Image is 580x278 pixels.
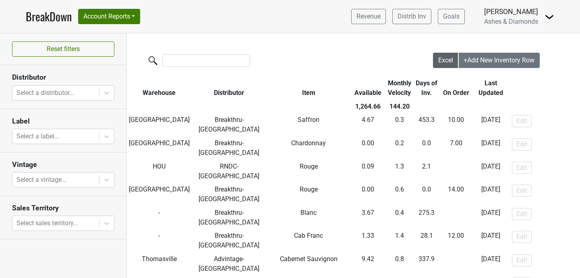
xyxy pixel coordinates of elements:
[386,76,413,100] th: Monthly Velocity: activate to sort column ascending
[12,161,114,169] h3: Vintage
[413,76,441,100] th: Days of Inv.: activate to sort column ascending
[350,136,386,160] td: 0.00
[127,206,192,229] td: -
[127,76,192,100] th: Warehouse: activate to sort column ascending
[413,183,441,206] td: 0.0
[192,229,267,253] td: Breakthru-[GEOGRAPHIC_DATA]
[512,185,532,197] button: Edit
[386,252,413,276] td: 0.8
[484,18,538,25] span: Ashes & Diamonds
[386,136,413,160] td: 0.2
[472,229,510,253] td: [DATE]
[127,136,192,160] td: [GEOGRAPHIC_DATA]
[127,229,192,253] td: -
[300,209,317,216] span: Blanc
[192,252,267,276] td: Advintage-[GEOGRAPHIC_DATA]
[386,113,413,137] td: 0.3
[192,113,267,137] td: Breakthru-[GEOGRAPHIC_DATA]
[545,12,554,22] img: Dropdown Menu
[440,252,472,276] td: -
[192,206,267,229] td: Breakthru-[GEOGRAPHIC_DATA]
[350,252,386,276] td: 9.42
[413,113,441,137] td: 453.3
[386,206,413,229] td: 0.4
[291,139,326,147] span: Chardonnay
[350,206,386,229] td: 3.67
[78,9,140,24] button: Account Reports
[127,183,192,206] td: [GEOGRAPHIC_DATA]
[438,56,453,64] span: Excel
[386,100,413,113] th: 144.20
[192,183,267,206] td: Breakthru-[GEOGRAPHIC_DATA]
[484,6,538,17] div: [PERSON_NAME]
[512,162,532,174] button: Edit
[512,208,532,220] button: Edit
[350,229,386,253] td: 1.33
[267,76,350,100] th: Item: activate to sort column ascending
[12,41,114,57] button: Reset filters
[433,53,459,68] button: Excel
[386,229,413,253] td: 1.4
[512,115,532,127] button: Edit
[413,252,441,276] td: 337.9
[472,183,510,206] td: [DATE]
[127,252,192,276] td: Thomasville
[458,53,540,68] button: +Add New Inventory Row
[350,100,386,113] th: 1,264.66
[438,9,465,24] a: Goals
[127,160,192,183] td: HOU
[192,136,267,160] td: Breakthru-[GEOGRAPHIC_DATA]
[440,183,472,206] td: -
[298,116,319,124] span: Saffron
[464,56,534,64] span: +Add New Inventory Row
[12,73,114,82] h3: Distributor
[350,113,386,137] td: 4.67
[386,183,413,206] td: 0.6
[350,183,386,206] td: 0.00
[472,252,510,276] td: [DATE]
[440,76,472,100] th: On Order: activate to sort column ascending
[413,229,441,253] td: 28.1
[440,206,472,229] td: -
[12,117,114,126] h3: Label
[26,8,72,25] a: BreakDown
[472,160,510,183] td: [DATE]
[413,160,441,183] td: 2.1
[300,185,318,193] span: Rouge
[440,136,472,160] td: -
[12,204,114,212] h3: Sales Territory
[472,136,510,160] td: [DATE]
[350,76,386,100] th: Available: activate to sort column ascending
[350,160,386,183] td: 0.09
[386,160,413,183] td: 1.3
[192,76,267,100] th: Distributor: activate to sort column ascending
[127,113,192,137] td: [GEOGRAPHIC_DATA]
[280,255,338,263] span: Cabernet Sauvignon
[192,160,267,183] td: RNDC-[GEOGRAPHIC_DATA]
[351,9,386,24] a: Revenue
[440,229,472,253] td: -
[472,113,510,137] td: [DATE]
[392,9,431,24] a: Distrib Inv
[440,113,472,137] td: -
[472,76,510,100] th: Last Updated: activate to sort column ascending
[300,163,318,170] span: Rouge
[413,206,441,229] td: 275.3
[512,231,532,243] button: Edit
[512,254,532,266] button: Edit
[440,160,472,183] td: -
[472,206,510,229] td: [DATE]
[294,232,323,239] span: Cab Franc
[413,136,441,160] td: 0.0
[512,138,532,150] button: Edit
